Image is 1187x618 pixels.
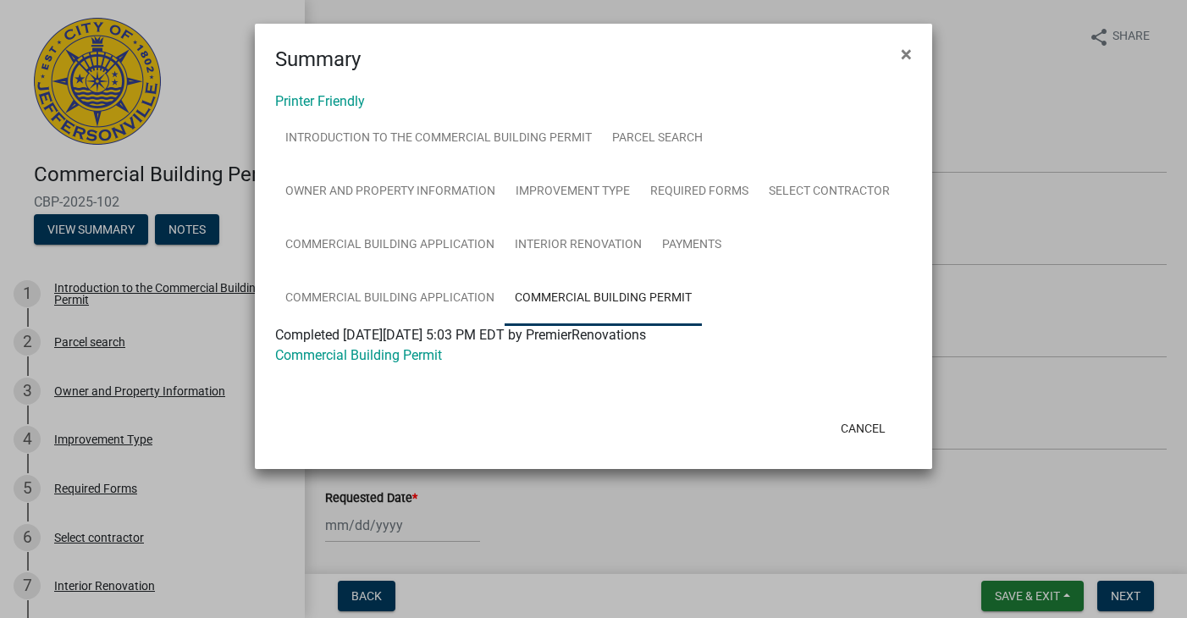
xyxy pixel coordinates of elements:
[275,93,365,109] a: Printer Friendly
[640,165,759,219] a: Required Forms
[275,112,602,166] a: Introduction to the Commercial Building Permit
[901,42,912,66] span: ×
[505,272,702,326] a: Commercial Building Permit
[827,413,899,444] button: Cancel
[275,44,361,74] h4: Summary
[275,347,442,363] a: Commercial Building Permit
[759,165,900,219] a: Select contractor
[275,327,646,343] span: Completed [DATE][DATE] 5:03 PM EDT by PremierRenovations
[652,218,732,273] a: Payments
[602,112,713,166] a: Parcel search
[505,165,640,219] a: Improvement Type
[275,272,505,326] a: Commercial Building Application
[275,165,505,219] a: Owner and Property Information
[887,30,925,78] button: Close
[505,218,652,273] a: Interior Renovation
[275,218,505,273] a: Commercial Building Application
